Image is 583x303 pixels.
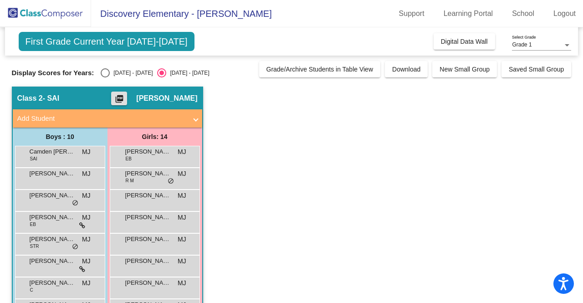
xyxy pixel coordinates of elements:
[168,178,174,185] span: do_not_disturb_alt
[178,235,186,244] span: MJ
[434,33,495,50] button: Digital Data Wall
[72,243,78,251] span: do_not_disturb_alt
[30,191,75,200] span: [PERSON_NAME]
[30,243,39,250] span: STR
[436,6,501,21] a: Learning Portal
[178,278,186,288] span: MJ
[30,257,75,266] span: [PERSON_NAME]
[126,155,132,162] span: EB
[82,213,91,222] span: MJ
[178,191,186,200] span: MJ
[82,169,91,179] span: MJ
[505,6,542,21] a: School
[126,177,134,184] span: R M
[107,128,202,146] div: Girls: 14
[82,191,91,200] span: MJ
[19,32,194,51] span: First Grade Current Year [DATE]-[DATE]
[82,235,91,244] span: MJ
[30,278,75,288] span: [PERSON_NAME]
[509,66,564,73] span: Saved Small Group
[178,213,186,222] span: MJ
[125,213,171,222] span: [PERSON_NAME]
[392,66,420,73] span: Download
[125,169,171,178] span: [PERSON_NAME]
[91,6,272,21] span: Discovery Elementary - [PERSON_NAME]
[43,94,59,103] span: - SAI
[125,147,171,156] span: [PERSON_NAME]
[110,69,153,77] div: [DATE] - [DATE]
[12,69,94,77] span: Display Scores for Years:
[114,94,125,107] mat-icon: picture_as_pdf
[72,200,78,207] span: do_not_disturb_alt
[101,68,209,77] mat-radio-group: Select an option
[136,94,197,103] span: [PERSON_NAME]
[30,155,37,162] span: SAI
[259,61,381,77] button: Grade/Archive Students in Table View
[441,38,488,45] span: Digital Data Wall
[82,278,91,288] span: MJ
[82,147,91,157] span: MJ
[125,191,171,200] span: [PERSON_NAME]
[432,61,497,77] button: New Small Group
[30,235,75,244] span: [PERSON_NAME] [PERSON_NAME]
[392,6,432,21] a: Support
[546,6,583,21] a: Logout
[13,109,202,128] mat-expansion-panel-header: Add Student
[178,147,186,157] span: MJ
[82,257,91,266] span: MJ
[17,94,43,103] span: Class 2
[30,213,75,222] span: [PERSON_NAME]
[17,113,187,124] mat-panel-title: Add Student
[125,257,171,266] span: [PERSON_NAME]
[166,69,209,77] div: [DATE] - [DATE]
[178,169,186,179] span: MJ
[125,278,171,288] span: [PERSON_NAME]
[501,61,571,77] button: Saved Small Group
[30,147,75,156] span: Camden [PERSON_NAME]
[385,61,428,77] button: Download
[178,257,186,266] span: MJ
[111,92,127,105] button: Print Students Details
[30,221,36,228] span: EB
[266,66,373,73] span: Grade/Archive Students in Table View
[30,287,33,293] span: C
[512,41,532,48] span: Grade 1
[125,235,171,244] span: [PERSON_NAME]
[13,128,107,146] div: Boys : 10
[30,169,75,178] span: [PERSON_NAME]
[440,66,490,73] span: New Small Group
